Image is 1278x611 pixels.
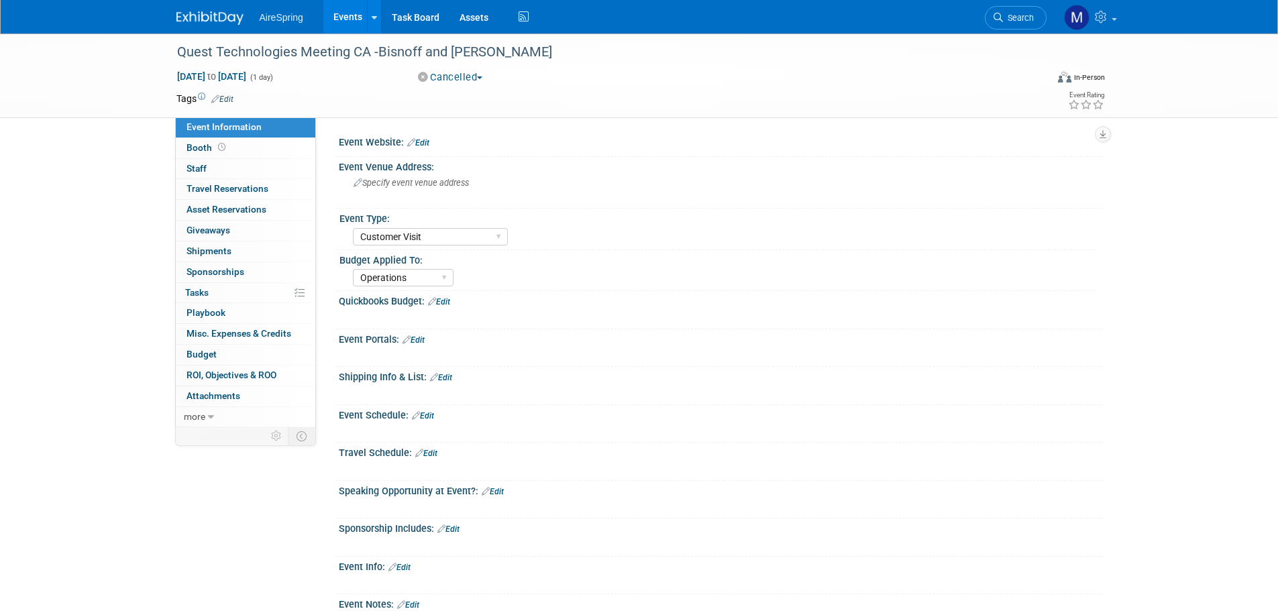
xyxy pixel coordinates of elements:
[288,427,315,445] td: Toggle Event Tabs
[339,443,1102,460] div: Travel Schedule:
[482,487,504,496] a: Edit
[184,411,205,422] span: more
[339,557,1102,574] div: Event Info:
[176,241,315,262] a: Shipments
[176,324,315,344] a: Misc. Expenses & Credits
[187,328,291,339] span: Misc. Expenses & Credits
[176,179,315,199] a: Travel Reservations
[205,71,218,82] span: to
[187,307,225,318] span: Playbook
[187,245,231,256] span: Shipments
[403,335,425,345] a: Edit
[428,297,450,307] a: Edit
[172,40,1026,64] div: Quest Technologies Meeting CA -Bisnoff and [PERSON_NAME]
[176,386,315,406] a: Attachments
[187,142,228,153] span: Booth
[985,6,1047,30] a: Search
[176,200,315,220] a: Asset Reservations
[215,142,228,152] span: Booth not reserved yet
[339,518,1102,536] div: Sponsorship Includes:
[176,303,315,323] a: Playbook
[407,138,429,148] a: Edit
[967,70,1106,90] div: Event Format
[176,407,315,427] a: more
[176,283,315,303] a: Tasks
[1064,5,1089,30] img: Mariana Bolanos
[176,366,315,386] a: ROI, Objectives & ROO
[249,73,273,82] span: (1 day)
[339,481,1102,498] div: Speaking Opportunity at Event?:
[176,117,315,137] a: Event Information
[437,524,460,534] a: Edit
[339,367,1102,384] div: Shipping Info & List:
[176,138,315,158] a: Booth
[211,95,233,104] a: Edit
[265,427,288,445] td: Personalize Event Tab Strip
[339,132,1102,150] div: Event Website:
[187,390,240,401] span: Attachments
[1058,72,1071,82] img: Format-Inperson.png
[430,373,452,382] a: Edit
[185,287,209,298] span: Tasks
[339,157,1102,174] div: Event Venue Address:
[339,405,1102,423] div: Event Schedule:
[339,291,1102,309] div: Quickbooks Budget:
[187,163,207,174] span: Staff
[339,250,1096,267] div: Budget Applied To:
[176,11,244,25] img: ExhibitDay
[176,262,315,282] a: Sponsorships
[397,600,419,610] a: Edit
[415,449,437,458] a: Edit
[187,183,268,194] span: Travel Reservations
[176,345,315,365] a: Budget
[339,209,1096,225] div: Event Type:
[1003,13,1034,23] span: Search
[187,349,217,359] span: Budget
[176,92,233,105] td: Tags
[176,70,247,82] span: [DATE] [DATE]
[187,266,244,277] span: Sponsorships
[260,12,303,23] span: AireSpring
[388,563,411,572] a: Edit
[176,159,315,179] a: Staff
[187,370,276,380] span: ROI, Objectives & ROO
[412,411,434,421] a: Edit
[1073,72,1105,82] div: In-Person
[187,225,230,235] span: Giveaways
[339,329,1102,347] div: Event Portals:
[187,121,262,132] span: Event Information
[176,221,315,241] a: Giveaways
[413,70,488,85] button: Cancelled
[187,204,266,215] span: Asset Reservations
[1068,92,1104,99] div: Event Rating
[354,178,469,188] span: Specify event venue address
